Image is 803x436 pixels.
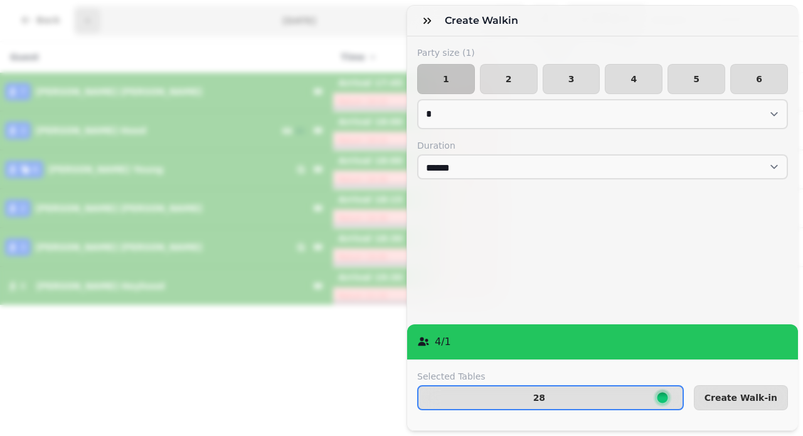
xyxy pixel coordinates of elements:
[435,334,451,349] p: 4 / 1
[730,64,788,94] button: 6
[615,75,652,83] span: 4
[417,46,788,59] label: Party size ( 1 )
[417,385,684,410] button: 28
[417,64,475,94] button: 1
[533,393,545,402] p: 28
[417,139,788,152] label: Duration
[417,370,684,383] label: Selected Tables
[694,385,788,410] button: Create Walk-in
[667,64,725,94] button: 5
[480,64,538,94] button: 2
[678,75,715,83] span: 5
[543,64,600,94] button: 3
[491,75,527,83] span: 2
[705,393,777,402] span: Create Walk-in
[553,75,590,83] span: 3
[605,64,662,94] button: 4
[445,13,523,28] h3: Create walkin
[428,75,464,83] span: 1
[741,75,777,83] span: 6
